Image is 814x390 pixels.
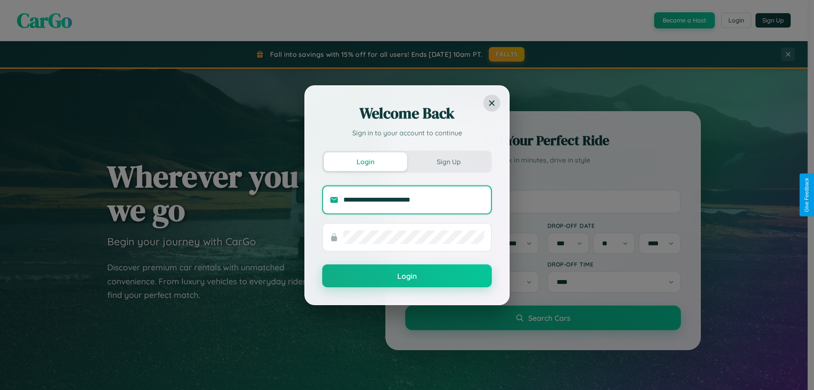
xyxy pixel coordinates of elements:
[324,152,407,171] button: Login
[407,152,490,171] button: Sign Up
[322,128,492,138] p: Sign in to your account to continue
[322,264,492,287] button: Login
[804,178,810,212] div: Give Feedback
[322,103,492,123] h2: Welcome Back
